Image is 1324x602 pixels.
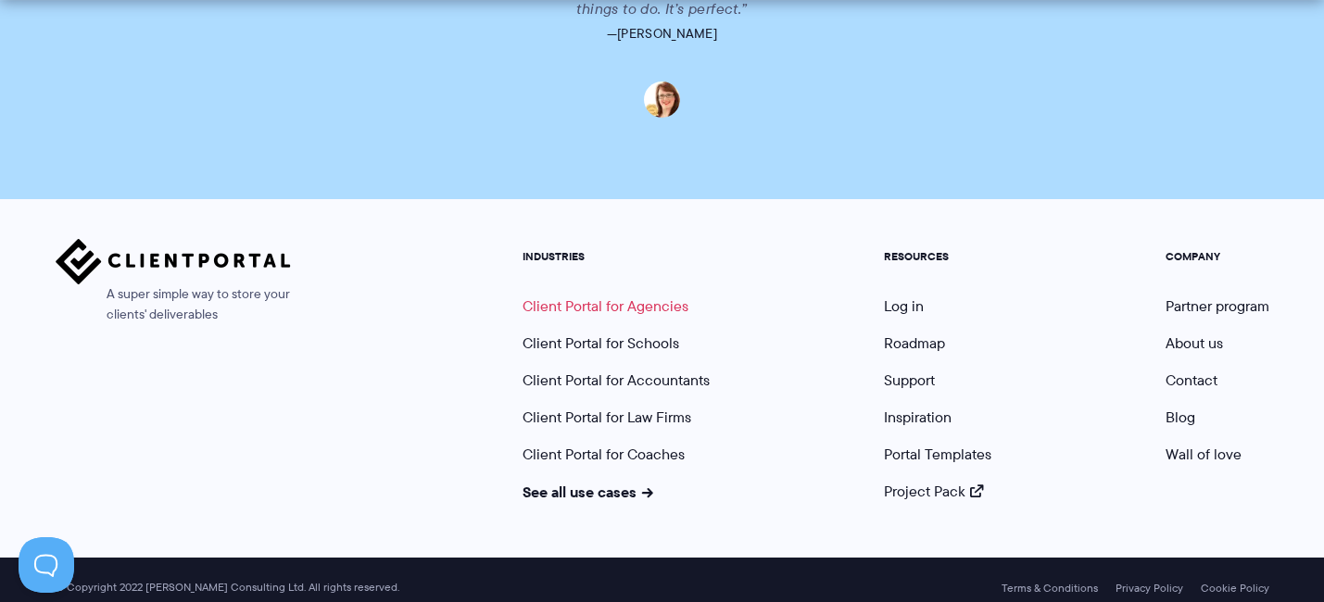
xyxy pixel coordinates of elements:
[1002,582,1098,595] a: Terms & Conditions
[1166,295,1269,317] a: Partner program
[884,407,952,428] a: Inspiration
[1166,250,1269,263] h5: COMPANY
[1116,582,1183,595] a: Privacy Policy
[884,481,984,502] a: Project Pack
[46,581,409,595] span: © Copyright 2022 [PERSON_NAME] Consulting Ltd. All rights reserved.
[1166,332,1223,354] a: About us
[523,481,654,503] a: See all use cases
[523,332,679,354] a: Client Portal for Schools
[523,444,685,465] a: Client Portal for Coaches
[523,250,710,263] h5: INDUSTRIES
[142,20,1182,46] p: —[PERSON_NAME]
[1201,582,1269,595] a: Cookie Policy
[884,250,991,263] h5: RESOURCES
[1166,370,1217,391] a: Contact
[884,444,991,465] a: Portal Templates
[884,370,935,391] a: Support
[56,284,291,325] span: A super simple way to store your clients' deliverables
[523,295,688,317] a: Client Portal for Agencies
[1166,407,1195,428] a: Blog
[1166,444,1242,465] a: Wall of love
[19,537,74,593] iframe: Toggle Customer Support
[884,295,924,317] a: Log in
[523,370,710,391] a: Client Portal for Accountants
[884,332,945,354] a: Roadmap
[523,407,691,428] a: Client Portal for Law Firms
